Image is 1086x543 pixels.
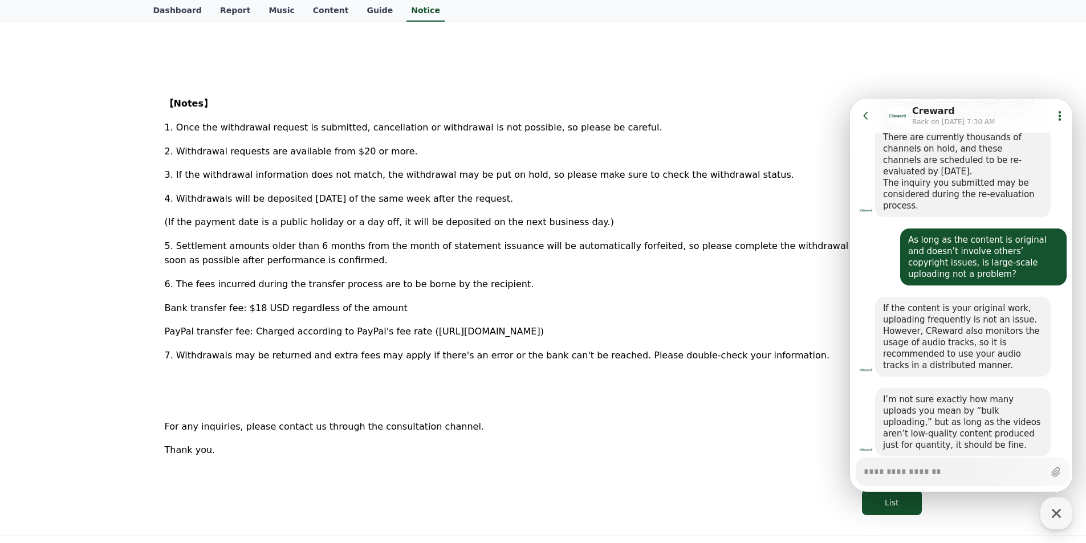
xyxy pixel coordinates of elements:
iframe: Channel chat [850,99,1072,492]
span: 6. The fees incurred during the transfer process are to be borne by the recipient. [165,279,534,289]
span: 2. Withdrawal requests are available from $20 or more. [165,146,418,157]
span: 1. Once the withdrawal request is submitted, cancellation or withdrawal is not possible, so pleas... [165,122,662,133]
span: (If the payment date is a public holiday or a day off, it will be deposited on the next business ... [165,217,614,227]
span: 5. Settlement amounts older than 6 months from the month of statement issuance will be automatica... [165,240,900,266]
button: List [862,490,921,515]
a: List [165,490,922,515]
span: 4. Withdrawals will be deposited [DATE] of the same week after the request. [165,193,514,204]
span: For any inquiries, please contact us through the consultation channel. [165,421,484,432]
span: Thank you. [165,444,215,455]
strong: 【Notes】 [165,98,213,109]
span: 3. If the withdrawal information does not match, the withdrawal may be put on hold, so please mak... [165,169,794,180]
span: PayPal transfer fee: Charged according to PayPal's fee rate ([URL][DOMAIN_NAME]) [165,326,544,337]
span: 7. Withdrawals may be returned and extra fees may apply if there's an error or the bank can't be ... [165,350,830,361]
span: Bank transfer fee: $18 USD regardless of the amount [165,303,408,313]
div: List [885,497,898,508]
